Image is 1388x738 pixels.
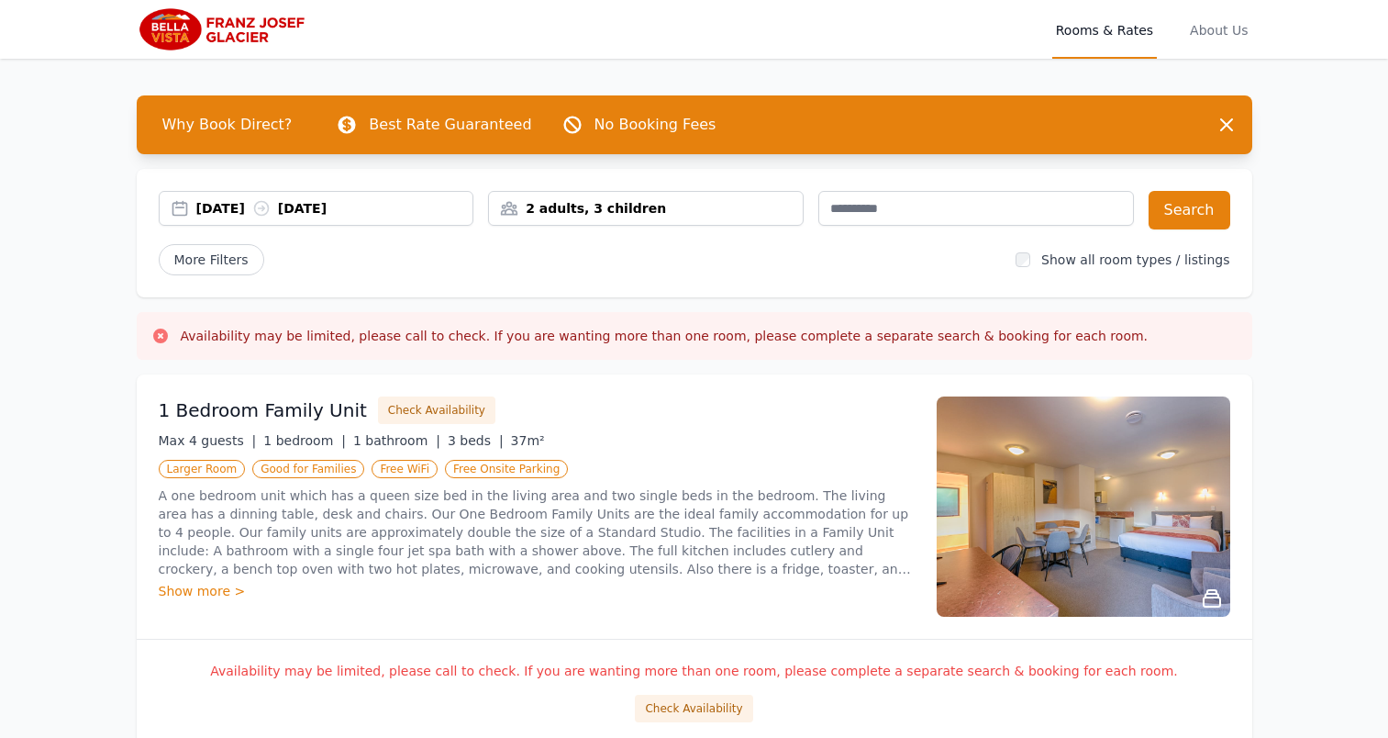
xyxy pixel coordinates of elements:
button: Check Availability [378,397,495,424]
p: A one bedroom unit which has a queen size bed in the living area and two single beds in the bedro... [159,486,915,578]
span: Larger Room [159,460,246,478]
div: Show more > [159,582,915,600]
button: Check Availability [635,695,752,722]
span: Good for Families [252,460,364,478]
span: Free Onsite Parking [445,460,568,478]
span: 37m² [511,433,545,448]
span: Free WiFi [372,460,438,478]
span: 3 beds | [448,433,504,448]
span: 1 bedroom | [263,433,346,448]
span: More Filters [159,244,264,275]
p: No Booking Fees [594,114,716,136]
span: Why Book Direct? [148,106,307,143]
span: 1 bathroom | [353,433,440,448]
div: 2 adults, 3 children [489,199,803,218]
span: Max 4 guests | [159,433,257,448]
h3: Availability may be limited, please call to check. If you are wanting more than one room, please ... [181,327,1149,345]
div: [DATE] [DATE] [196,199,473,218]
h3: 1 Bedroom Family Unit [159,397,367,423]
p: Best Rate Guaranteed [369,114,531,136]
p: Availability may be limited, please call to check. If you are wanting more than one room, please ... [159,662,1230,680]
img: Bella Vista Franz Josef Glacier [137,7,314,51]
label: Show all room types / listings [1041,252,1229,267]
button: Search [1149,191,1230,229]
